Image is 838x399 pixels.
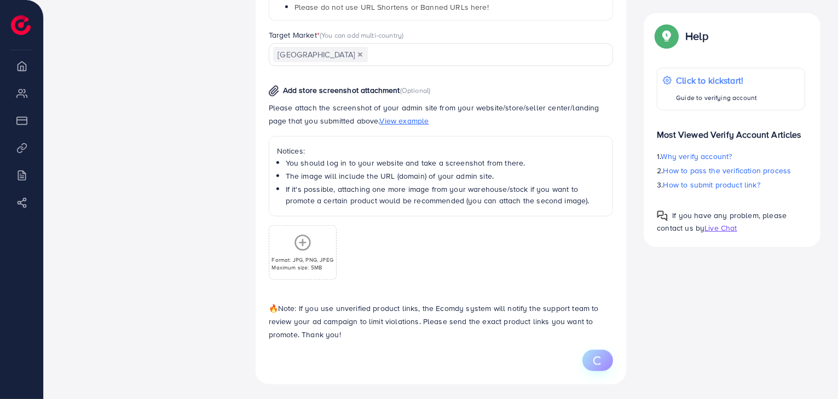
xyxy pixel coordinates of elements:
[271,256,333,263] p: Format: JPG, PNG, JPEG
[657,164,805,177] p: 2.
[657,210,668,221] img: Popup guide
[657,119,805,141] p: Most Viewed Verify Account Articles
[663,179,760,190] span: How to submit product link?
[271,263,333,271] p: Maximum size: 5MB
[294,2,489,13] span: Please do not use URL Shortens or Banned URLs here!
[286,184,605,206] li: If it's possible, attaching one more image from your warehouse/stock if you want to promote a cer...
[320,30,403,40] span: (You can add multi-country)
[676,74,757,87] p: Click to kickstart!
[369,46,599,63] input: Search for option
[277,144,605,157] p: Notices:
[269,30,404,40] label: Target Market
[685,30,708,43] p: Help
[357,52,363,57] button: Deselect Pakistan
[704,222,737,233] span: Live Chat
[663,165,791,176] span: How to pass the verification process
[269,43,614,66] div: Search for option
[657,26,677,46] img: Popup guide
[661,151,732,162] span: Why verify account?
[676,91,757,104] p: Guide to verifying account
[269,101,614,127] p: Please attach the screenshot of your admin site from your website/store/seller center/landing pag...
[657,178,805,191] p: 3.
[269,85,279,97] img: img
[400,85,431,95] span: (Optional)
[269,303,278,314] span: 🔥
[273,47,368,62] span: [GEOGRAPHIC_DATA]
[269,302,614,341] p: Note: If you use unverified product links, the Ecomdy system will notify the support team to revi...
[11,15,31,35] img: logo
[657,210,787,233] span: If you have any problem, please contact us by
[791,350,830,391] iframe: Chat
[286,171,605,181] li: The image will include the URL (domain) of your admin site.
[380,115,429,126] span: View example
[283,85,400,96] span: Add store screenshot attachment
[286,157,605,168] li: You should log in to your website and take a screenshot from there.
[657,150,805,163] p: 1.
